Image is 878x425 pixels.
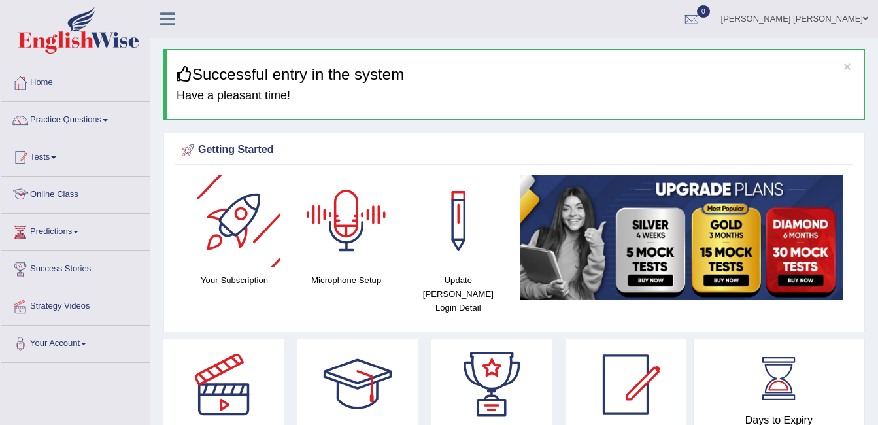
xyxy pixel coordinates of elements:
[520,175,843,300] img: small5.jpg
[177,90,854,103] h4: Have a pleasant time!
[1,102,150,135] a: Practice Questions
[1,177,150,209] a: Online Class
[1,251,150,284] a: Success Stories
[1,139,150,172] a: Tests
[178,141,850,160] div: Getting Started
[697,5,710,18] span: 0
[409,273,507,314] h4: Update [PERSON_NAME] Login Detail
[1,214,150,246] a: Predictions
[1,326,150,358] a: Your Account
[843,59,851,73] button: ×
[1,65,150,97] a: Home
[1,288,150,321] a: Strategy Videos
[177,66,854,83] h3: Successful entry in the system
[297,273,396,287] h4: Microphone Setup
[185,273,284,287] h4: Your Subscription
